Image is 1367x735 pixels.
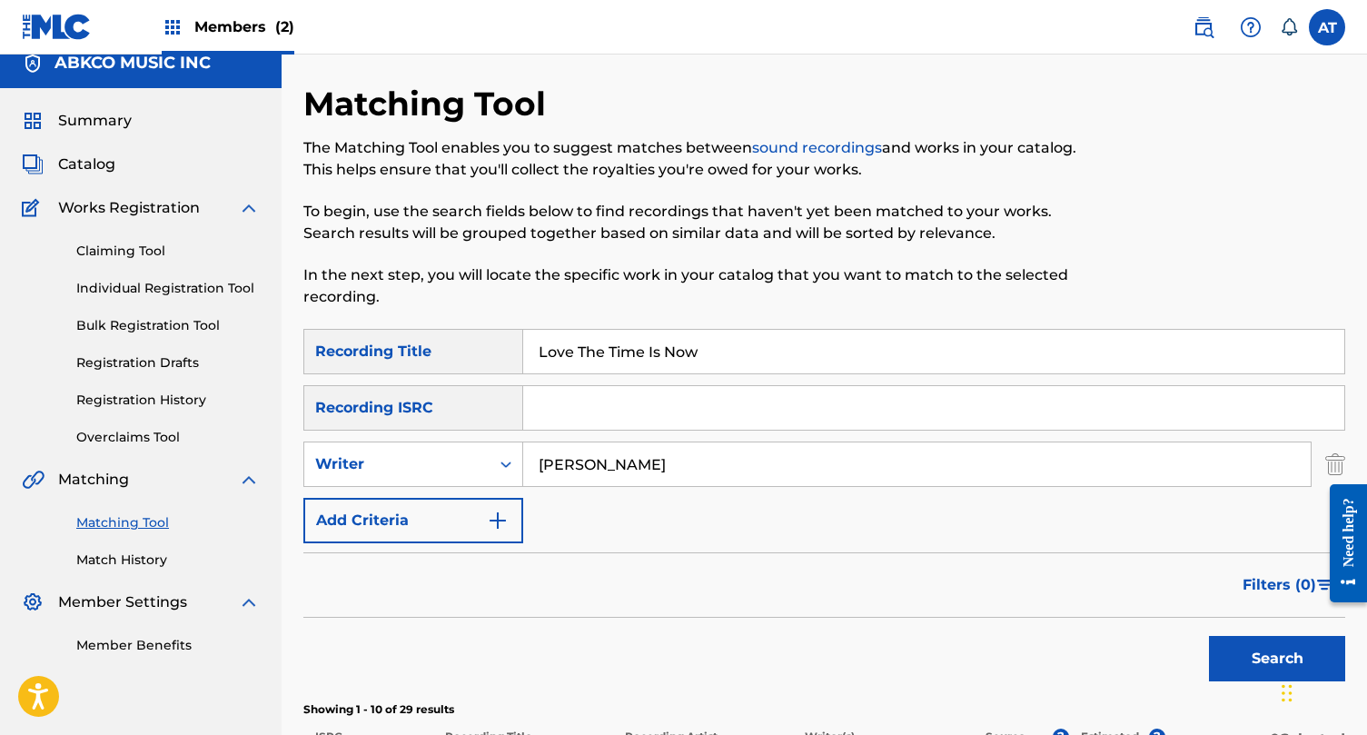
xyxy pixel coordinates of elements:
[22,469,45,491] img: Matching
[22,110,132,132] a: SummarySummary
[76,636,260,655] a: Member Benefits
[487,510,509,531] img: 9d2ae6d4665cec9f34b9.svg
[22,53,44,74] img: Accounts
[76,551,260,570] a: Match History
[303,498,523,543] button: Add Criteria
[58,469,129,491] span: Matching
[76,513,260,532] a: Matching Tool
[303,201,1105,244] p: To begin, use the search fields below to find recordings that haven't yet been matched to your wo...
[1243,574,1316,596] span: Filters ( 0 )
[162,16,183,38] img: Top Rightsholders
[315,453,479,475] div: Writer
[303,701,1345,718] p: Showing 1 - 10 of 29 results
[1276,648,1367,735] iframe: Chat Widget
[1240,16,1262,38] img: help
[76,353,260,372] a: Registration Drafts
[58,591,187,613] span: Member Settings
[1280,18,1298,36] div: Notifications
[22,154,44,175] img: Catalog
[275,18,294,35] span: (2)
[58,154,115,175] span: Catalog
[238,197,260,219] img: expand
[238,469,260,491] img: expand
[1282,666,1293,720] div: Drag
[22,14,92,40] img: MLC Logo
[76,428,260,447] a: Overclaims Tool
[1309,9,1345,45] div: User Menu
[1209,636,1345,681] button: Search
[303,84,555,124] h2: Matching Tool
[58,197,200,219] span: Works Registration
[1325,442,1345,487] img: Delete Criterion
[76,316,260,335] a: Bulk Registration Tool
[1233,9,1269,45] div: Help
[76,391,260,410] a: Registration History
[194,16,294,37] span: Members
[238,591,260,613] img: expand
[54,53,211,74] h5: ABKCO MUSIC INC
[752,139,882,156] a: sound recordings
[1232,562,1345,608] button: Filters (0)
[22,110,44,132] img: Summary
[303,264,1105,308] p: In the next step, you will locate the specific work in your catalog that you want to match to the...
[1185,9,1222,45] a: Public Search
[76,242,260,261] a: Claiming Tool
[22,154,115,175] a: CatalogCatalog
[22,591,44,613] img: Member Settings
[22,197,45,219] img: Works Registration
[58,110,132,132] span: Summary
[76,279,260,298] a: Individual Registration Tool
[303,137,1105,181] p: The Matching Tool enables you to suggest matches between and works in your catalog. This helps en...
[1193,16,1214,38] img: search
[1316,471,1367,617] iframe: Resource Center
[303,329,1345,690] form: Search Form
